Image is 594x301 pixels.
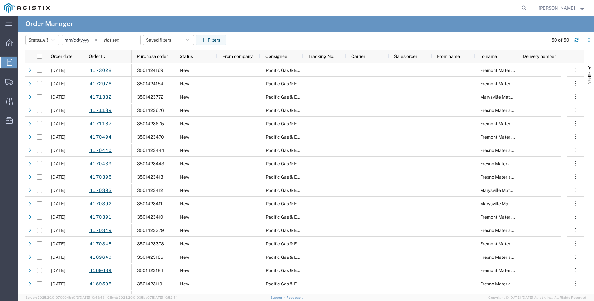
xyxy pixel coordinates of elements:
[51,94,65,99] span: 09/30/2025
[266,108,330,113] span: Pacific Gas & Electric Company
[51,68,65,73] span: 10/02/2025
[137,255,163,260] span: 3501423185
[101,35,140,45] input: Not set
[266,255,330,260] span: Pacific Gas & Electric Company
[480,201,542,206] span: Marysville Materials Receiving
[266,174,330,180] span: Pacific Gas & Electric Company
[137,201,162,206] span: 3501423411
[89,198,112,209] a: 4170392
[265,54,287,59] span: Consignee
[222,54,253,59] span: From company
[180,201,189,206] span: New
[180,68,189,73] span: New
[152,296,178,299] span: [DATE] 10:52:44
[538,4,585,12] button: [PERSON_NAME]
[42,38,48,43] span: All
[89,105,112,116] a: 4171189
[180,108,189,113] span: New
[266,241,330,246] span: Pacific Gas & Electric Company
[89,172,112,183] a: 4170395
[480,268,538,273] span: Fremont Materials Receiving
[51,161,65,166] span: 09/29/2025
[196,35,226,45] button: Filters
[51,268,65,273] span: 09/26/2025
[266,201,330,206] span: Pacific Gas & Electric Company
[480,54,497,59] span: To name
[266,81,330,86] span: Pacific Gas & Electric Company
[180,268,189,273] span: New
[266,121,330,126] span: Pacific Gas & Electric Company
[51,134,65,140] span: 09/29/2025
[480,148,535,153] span: Fresno Materials Receiving
[51,188,65,193] span: 09/29/2025
[539,4,575,11] span: Betty Ortiz
[180,188,189,193] span: New
[89,185,112,196] a: 4170393
[89,145,112,156] a: 4170440
[51,108,65,113] span: 09/30/2025
[180,255,189,260] span: New
[137,54,168,59] span: Purchase order
[137,161,164,166] span: 3501423443
[523,54,556,59] span: Delivery number
[551,37,569,44] div: 50 of 50
[51,215,65,220] span: 09/29/2025
[89,118,112,129] a: 4171187
[286,296,303,299] a: Feedback
[137,148,164,153] span: 3501423444
[180,215,189,220] span: New
[89,78,112,89] a: 4172976
[51,228,65,233] span: 09/29/2025
[480,228,535,233] span: Fresno Materials Receiving
[137,68,163,73] span: 3501424169
[51,174,65,180] span: 09/29/2025
[180,94,189,99] span: New
[480,121,538,126] span: Fremont Materials Receiving
[137,174,163,180] span: 3501423413
[180,228,189,233] span: New
[51,281,65,286] span: 09/26/2025
[89,278,112,290] a: 4169505
[25,16,73,32] h4: Order Manager
[180,81,189,86] span: New
[308,54,334,59] span: Tracking No.
[480,94,542,99] span: Marysville Materials Receiving
[137,188,163,193] span: 3501423412
[480,215,538,220] span: Fremont Materials Receiving
[4,3,50,13] img: logo
[266,161,330,166] span: Pacific Gas & Electric Company
[266,228,330,233] span: Pacific Gas & Electric Company
[89,158,112,169] a: 4170439
[137,228,164,233] span: 3501423379
[437,54,460,59] span: From name
[137,81,163,86] span: 3501424154
[137,94,163,99] span: 3501423772
[266,68,330,73] span: Pacific Gas & Electric Company
[137,134,164,140] span: 3501423470
[137,268,163,273] span: 3501423184
[137,215,163,220] span: 3501423410
[480,255,535,260] span: Fresno Materials Receiving
[480,81,538,86] span: Fremont Materials Receiving
[480,134,538,140] span: Fremont Materials Receiving
[137,241,164,246] span: 3501423378
[89,238,112,250] a: 4170348
[266,215,330,220] span: Pacific Gas & Electric Company
[89,132,112,143] a: 4170494
[266,148,330,153] span: Pacific Gas & Electric Company
[137,108,164,113] span: 3501423676
[480,281,535,286] span: Fresno Materials Receiving
[480,108,535,113] span: Fresno Materials Receiving
[394,54,417,59] span: Sales order
[480,68,538,73] span: Fremont Materials Receiving
[266,94,330,99] span: Pacific Gas & Electric Company
[180,134,189,140] span: New
[51,201,65,206] span: 09/29/2025
[266,188,330,193] span: Pacific Gas & Electric Company
[180,241,189,246] span: New
[180,148,189,153] span: New
[51,54,72,59] span: Order date
[587,71,592,84] span: Filters
[480,188,542,193] span: Marysville Materials Receiving
[51,148,65,153] span: 09/29/2025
